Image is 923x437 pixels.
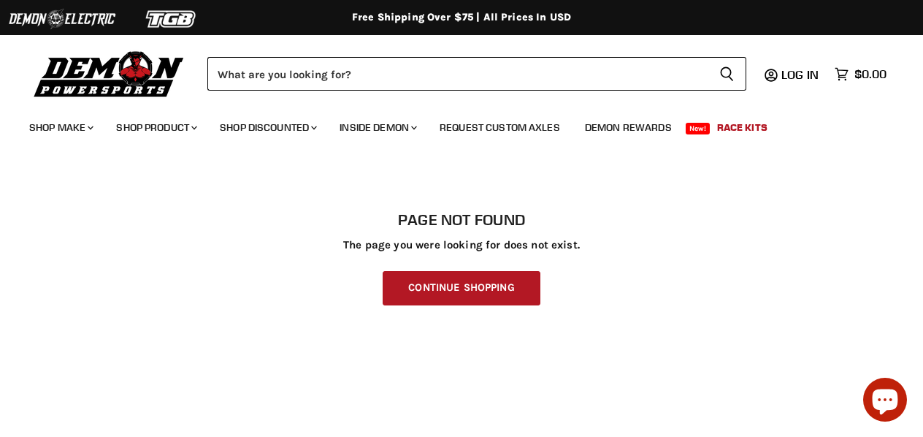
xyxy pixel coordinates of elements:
button: Search [708,57,746,91]
span: Log in [781,67,819,82]
input: Search [207,57,708,91]
a: Race Kits [706,113,778,142]
img: Demon Electric Logo 2 [7,5,117,33]
span: $0.00 [854,67,886,81]
a: Continue Shopping [383,271,540,305]
form: Product [207,57,746,91]
a: Shop Product [105,113,206,142]
a: $0.00 [827,64,894,85]
img: TGB Logo 2 [117,5,226,33]
a: Log in [775,68,827,81]
a: Demon Rewards [574,113,683,142]
a: Request Custom Axles [429,113,571,142]
img: Demon Powersports [29,47,189,99]
ul: Main menu [18,107,883,142]
p: The page you were looking for does not exist. [29,239,894,251]
a: Shop Discounted [209,113,326,142]
a: Shop Make [18,113,102,142]
inbox-online-store-chat: Shopify online store chat [859,378,911,425]
a: Inside Demon [329,113,426,142]
h1: Page not found [29,211,894,229]
span: New! [686,123,711,134]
